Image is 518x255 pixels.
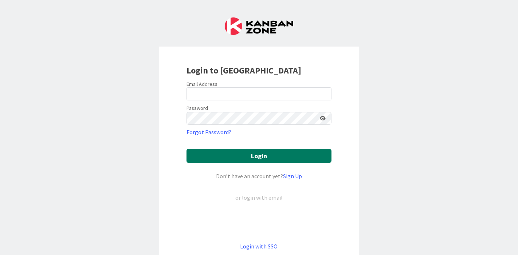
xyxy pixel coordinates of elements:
button: Login [187,149,331,163]
a: Login with SSO [240,243,278,250]
label: Email Address [187,81,217,87]
img: Kanban Zone [225,17,293,35]
a: Sign Up [283,172,302,180]
a: Forgot Password? [187,128,231,136]
label: Password [187,104,208,112]
div: or login with email [234,193,284,202]
b: Login to [GEOGRAPHIC_DATA] [187,65,301,76]
iframe: Kirjaudu Google-tilillä -painike [183,214,335,230]
div: Don’t have an account yet? [187,172,331,180]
